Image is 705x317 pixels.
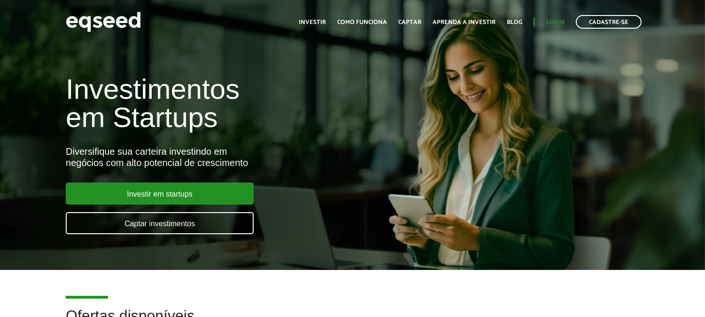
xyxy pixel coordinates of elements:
a: Como funciona [337,19,387,25]
a: Investir em startups [66,182,254,205]
h1: Investimentos em Startups [66,75,404,132]
a: Blog [507,19,522,25]
a: Cadastre-se [576,15,642,29]
img: EqSeed [66,9,141,34]
a: Investir [299,19,326,25]
a: Aprenda a investir [433,19,496,25]
a: Login [546,19,565,25]
a: Captar [398,19,421,25]
div: Diversifique sua carteira investindo em negócios com alto potencial de crescimento [66,146,404,168]
a: Captar investimentos [66,212,254,234]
